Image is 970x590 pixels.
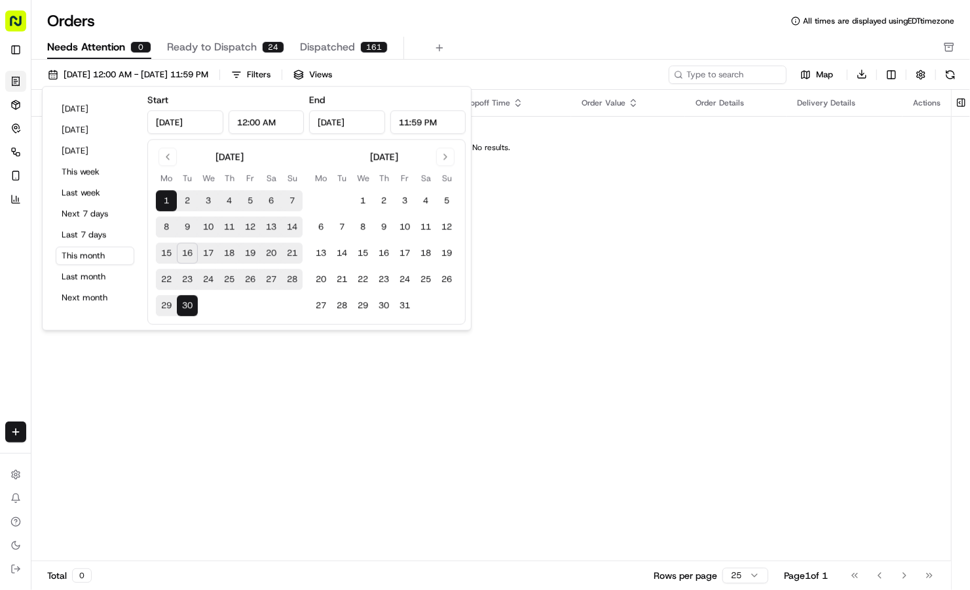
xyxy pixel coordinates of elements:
[47,39,125,55] span: Needs Attention
[130,41,151,53] div: 0
[26,203,37,214] img: 1736555255976-a54dd68f-1ca7-489b-9aae-adbdc363a1c4
[247,69,270,81] div: Filters
[56,288,134,307] button: Next month
[373,243,394,264] button: 16
[219,269,240,290] button: 25
[310,171,331,185] th: Monday
[310,217,331,238] button: 6
[261,269,282,290] button: 27
[219,217,240,238] button: 11
[261,243,282,264] button: 20
[282,191,303,212] button: 7
[56,121,134,139] button: [DATE]
[331,243,352,264] button: 14
[373,269,394,290] button: 23
[462,98,561,108] div: Dropoff Time
[582,98,675,108] div: Order Value
[219,243,240,264] button: 18
[261,217,282,238] button: 13
[26,239,37,249] img: 1736555255976-a54dd68f-1ca7-489b-9aae-adbdc363a1c4
[56,184,134,202] button: Last week
[394,217,415,238] button: 10
[415,269,436,290] button: 25
[282,269,303,290] button: 28
[41,203,106,213] span: [PERSON_NAME]
[310,243,331,264] button: 13
[156,171,177,185] th: Monday
[229,110,305,134] input: Time
[198,171,219,185] th: Wednesday
[373,296,394,317] button: 30
[309,110,385,134] input: Date
[159,147,177,166] button: Go to previous month
[13,294,24,304] div: 📗
[300,39,355,55] span: Dispatched
[47,568,92,583] div: Total
[34,84,236,98] input: Got a question? Start typing here...
[147,94,168,106] label: Start
[177,243,198,264] button: 16
[156,296,177,317] button: 29
[373,171,394,185] th: Thursday
[309,94,325,106] label: End
[177,217,198,238] button: 9
[56,267,134,286] button: Last month
[415,243,436,264] button: 18
[109,203,113,213] span: •
[105,287,215,311] a: 💻API Documentation
[56,246,134,265] button: This month
[394,269,415,290] button: 24
[177,191,198,212] button: 2
[156,191,177,212] button: 1
[669,66,787,84] input: Type to search
[156,243,177,264] button: 15
[288,66,338,84] button: Views
[436,269,457,290] button: 26
[37,142,946,153] div: No results.
[219,191,240,212] button: 4
[28,125,51,148] img: 5e9a9d7314ff4150bce227a61376b483.jpg
[109,238,113,248] span: •
[310,296,331,317] button: 27
[390,110,466,134] input: Time
[240,171,261,185] th: Friday
[282,217,303,238] button: 14
[370,150,398,163] div: [DATE]
[215,150,244,163] div: [DATE]
[156,269,177,290] button: 22
[223,128,238,144] button: Start new chat
[92,324,159,334] a: Powered byPylon
[240,217,261,238] button: 12
[394,296,415,317] button: 31
[13,190,34,211] img: Liam S.
[331,296,352,317] button: 28
[261,171,282,185] th: Saturday
[72,568,92,583] div: 0
[282,171,303,185] th: Sunday
[436,191,457,212] button: 5
[352,171,373,185] th: Wednesday
[13,52,238,73] p: Welcome 👋
[373,191,394,212] button: 2
[177,171,198,185] th: Tuesday
[436,147,455,166] button: Go to next month
[792,67,842,83] button: Map
[352,243,373,264] button: 15
[261,191,282,212] button: 6
[803,16,954,26] span: All times are displayed using EDT timezone
[240,191,261,212] button: 5
[394,191,415,212] button: 3
[331,269,352,290] button: 21
[59,125,215,138] div: Start new chat
[352,191,373,212] button: 1
[262,41,284,53] div: 24
[282,243,303,264] button: 21
[816,69,833,81] span: Map
[41,238,106,248] span: [PERSON_NAME]
[436,171,457,185] th: Sunday
[415,171,436,185] th: Saturday
[198,191,219,212] button: 3
[219,171,240,185] th: Thursday
[47,10,95,31] h1: Orders
[360,41,388,53] div: 161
